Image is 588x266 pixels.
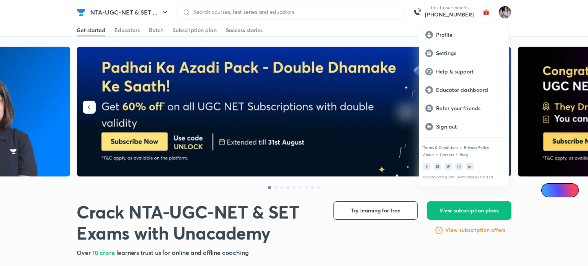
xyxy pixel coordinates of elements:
p: Terms & Conditions [423,145,458,150]
p: Blog [460,152,468,157]
iframe: Help widget launcher [520,236,580,258]
p: Privacy Policy [464,145,489,150]
p: Profile [436,31,502,38]
p: Careers [440,152,454,157]
p: Educator dashboard [436,86,502,93]
div: • [456,151,458,158]
p: © 2025 Sorting Hat Technologies Pvt Ltd [423,175,505,180]
p: Settings [436,50,502,57]
p: About [423,152,434,157]
p: Refer your friends [436,105,502,112]
div: • [460,144,462,151]
p: Help & support [436,68,502,75]
p: Sign out [436,123,502,130]
div: • [436,151,438,158]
